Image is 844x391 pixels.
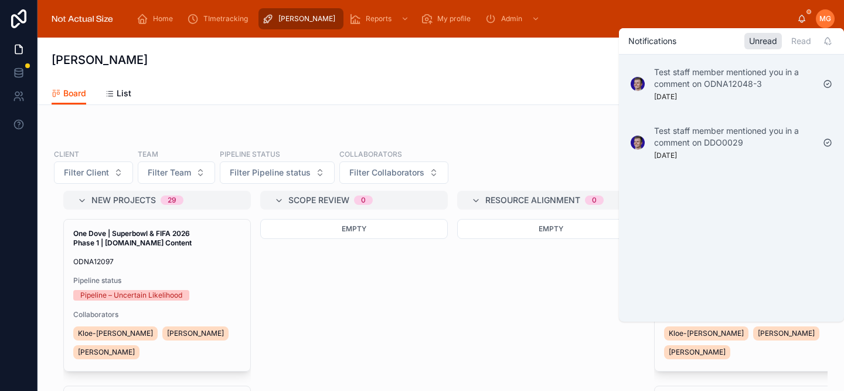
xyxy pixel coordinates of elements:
p: [DATE] [654,92,677,102]
a: List [105,83,131,106]
span: [PERSON_NAME] [669,348,726,357]
div: 29 [168,195,176,205]
span: [PERSON_NAME] [167,329,224,338]
span: New projects [91,194,156,206]
span: Filter Collaborators [349,167,424,178]
span: Kloe-[PERSON_NAME] [78,329,153,338]
a: TImetracking [183,8,256,29]
span: ODNA12097 [73,257,241,267]
a: Admin [481,8,546,29]
span: Admin [501,14,522,23]
button: Select Button [220,161,335,184]
img: Notification icon [631,136,645,150]
span: [PERSON_NAME] [758,329,815,338]
span: Filter Team [148,167,191,178]
div: Unread [744,33,782,49]
button: Select Button [54,161,133,184]
strong: One Dove | Superbowl & FIFA 2026 Phase 1 | [DOMAIN_NAME] Content [73,229,192,247]
span: Empty [539,224,563,233]
button: Select Button [138,161,215,184]
h1: Notifications [628,35,676,47]
span: Scope review [288,194,349,206]
img: Notification icon [631,77,645,91]
span: Filter Client [64,167,109,178]
a: One Dove | Superbowl & FIFA 2026 Phase 1 | [DOMAIN_NAME] ContentODNA12097Pipeline statusPipeline ... [63,219,251,372]
span: Filter Pipeline status [230,167,311,178]
a: Board [52,83,86,105]
span: Pipeline status [73,276,241,285]
span: Board [63,87,86,99]
span: Empty [342,224,366,233]
span: List [117,87,131,99]
div: 0 [361,195,366,205]
a: Home [133,8,181,29]
img: App logo [47,9,118,28]
label: Collaborators [339,149,402,159]
div: scrollable content [127,6,797,32]
span: Reports [366,14,392,23]
label: Client [54,149,79,159]
span: [PERSON_NAME] [78,348,135,357]
span: [PERSON_NAME] [278,14,335,23]
button: Select Button [339,161,448,184]
p: Test staff member mentioned you in a comment on DDO0029 [654,125,814,149]
p: Test staff member mentioned you in a comment on ODNA12048-3 [654,66,814,90]
div: Read [787,33,816,49]
a: [PERSON_NAME] [258,8,343,29]
label: Team [138,149,158,159]
span: MG [819,14,831,23]
div: Pipeline – Uncertain Likelihood [80,290,182,301]
span: My profile [437,14,471,23]
span: Resource alignment [485,194,580,206]
span: TImetracking [203,14,248,23]
span: Collaborators [73,310,241,319]
span: Kloe-[PERSON_NAME] [669,329,744,338]
div: 0 [592,195,597,205]
a: My profile [417,8,479,29]
a: Reports [346,8,415,29]
label: Pipeline status [220,149,280,159]
p: [DATE] [654,151,677,160]
span: Home [153,14,173,23]
h1: [PERSON_NAME] [52,52,148,68]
